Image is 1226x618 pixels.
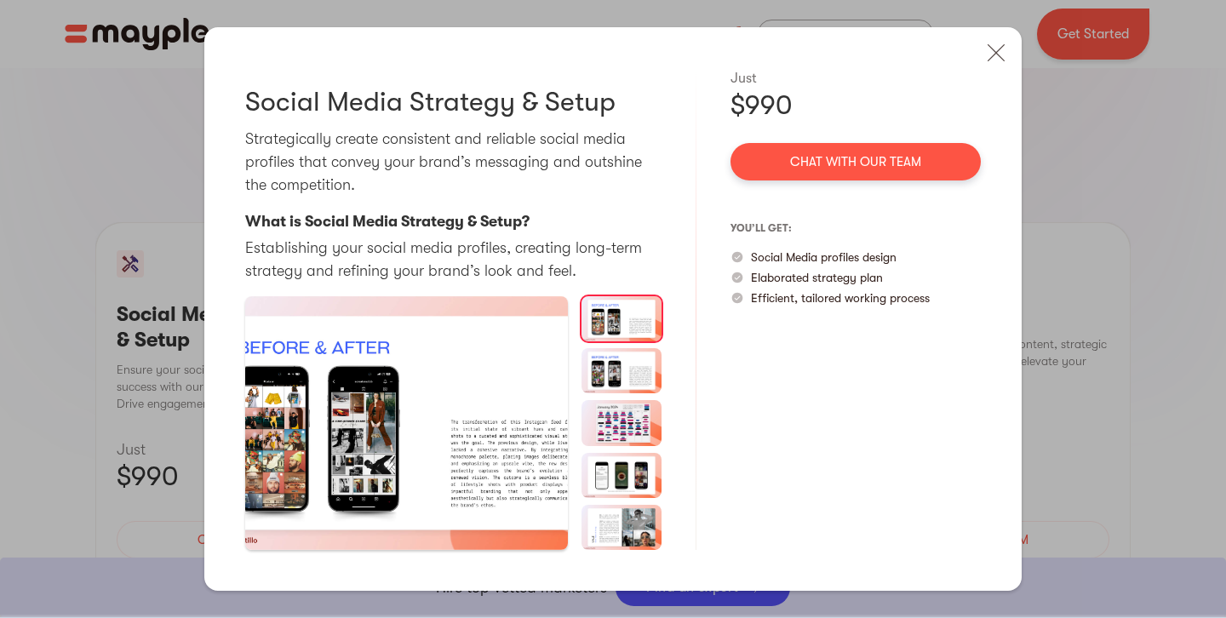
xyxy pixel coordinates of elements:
[245,237,662,283] p: Establishing your social media profiles, creating long-term strategy and refining your brand’s lo...
[245,128,662,197] p: Strategically create consistent and reliable social media profiles that convey your brand’s messa...
[730,215,981,242] p: you’ll get:
[245,210,530,233] p: What is Social Media Strategy & Setup?
[751,249,897,266] p: Social Media profiles design
[245,85,616,119] h3: Social Media Strategy & Setup
[751,269,883,286] p: Elaborated strategy plan
[730,143,981,180] a: Chat with our team
[751,289,930,306] p: Efficient, tailored working process
[245,296,568,551] a: open lightbox
[730,68,981,89] div: Just
[730,89,981,123] div: $990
